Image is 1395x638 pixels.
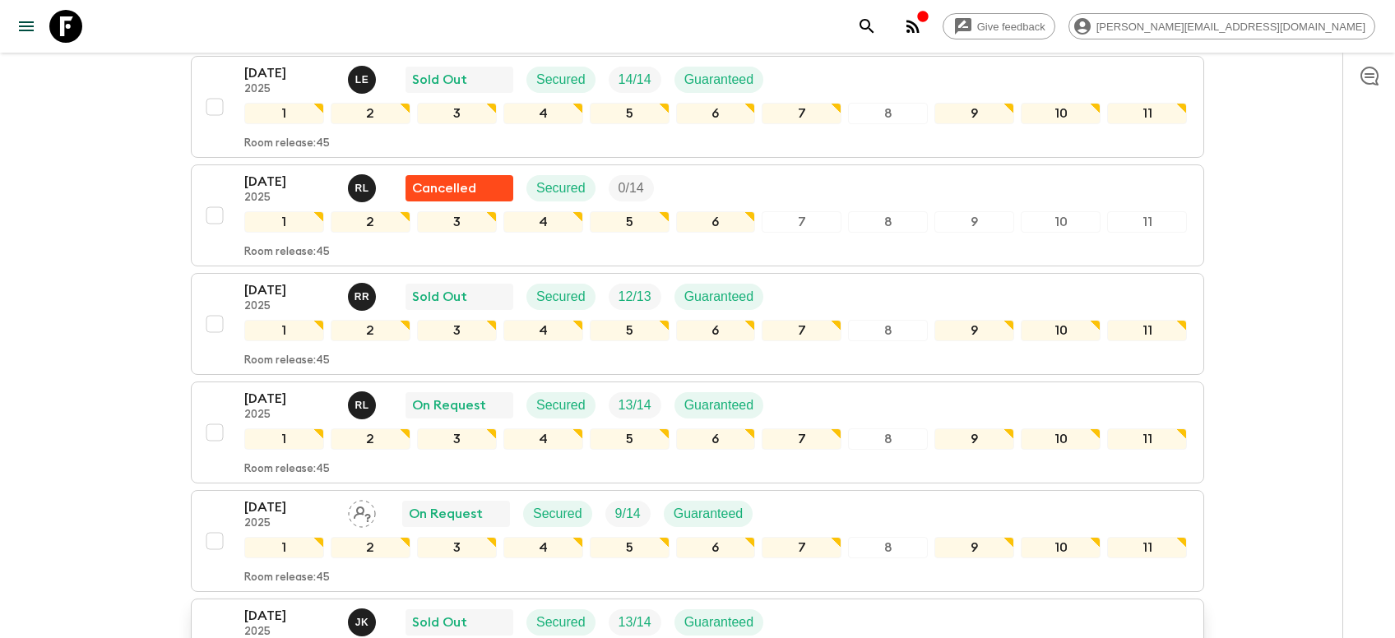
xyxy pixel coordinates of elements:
[848,537,928,558] div: 8
[355,616,369,629] p: J K
[762,428,841,450] div: 7
[348,66,379,94] button: LE
[609,67,661,93] div: Trip Fill
[1021,428,1101,450] div: 10
[526,67,596,93] div: Secured
[1021,537,1101,558] div: 10
[348,179,379,192] span: Rabata Legend Mpatamali
[417,320,497,341] div: 3
[523,501,592,527] div: Secured
[934,320,1014,341] div: 9
[348,505,376,518] span: Assign pack leader
[417,428,497,450] div: 3
[348,391,379,419] button: RL
[412,287,467,307] p: Sold Out
[348,174,379,202] button: RL
[609,609,661,636] div: Trip Fill
[331,211,410,233] div: 2
[590,537,670,558] div: 5
[850,10,883,43] button: search adventures
[191,56,1204,158] button: [DATE]2025Leslie EdgarSold OutSecuredTrip FillGuaranteed1234567891011Room release:45
[684,613,754,632] p: Guaranteed
[619,613,651,632] p: 13 / 14
[848,428,928,450] div: 8
[1107,428,1187,450] div: 11
[619,287,651,307] p: 12 / 13
[348,608,379,636] button: JK
[355,73,369,86] p: L E
[412,613,467,632] p: Sold Out
[244,497,335,517] p: [DATE]
[1107,537,1187,558] div: 11
[684,70,754,90] p: Guaranteed
[1107,320,1187,341] div: 11
[244,389,335,409] p: [DATE]
[590,103,670,124] div: 5
[348,71,379,84] span: Leslie Edgar
[676,428,756,450] div: 6
[1021,103,1101,124] div: 10
[590,428,670,450] div: 5
[348,283,379,311] button: RR
[244,211,324,233] div: 1
[536,287,586,307] p: Secured
[526,284,596,310] div: Secured
[1107,211,1187,233] div: 11
[244,463,330,476] p: Room release: 45
[605,501,651,527] div: Trip Fill
[348,396,379,409] span: Rabata Legend Mpatamali
[619,395,651,415] p: 13 / 14
[1068,13,1375,39] div: [PERSON_NAME][EMAIL_ADDRESS][DOMAIN_NAME]
[191,381,1204,483] button: [DATE]2025Rabata Legend MpatamaliOn RequestSecuredTrip FillGuaranteed1234567891011Room release:45
[348,613,379,626] span: Jamie Keenan
[676,103,756,124] div: 6
[619,178,644,198] p: 0 / 14
[244,517,335,530] p: 2025
[244,172,335,192] p: [DATE]
[934,428,1014,450] div: 9
[503,428,583,450] div: 4
[417,103,497,124] div: 3
[536,395,586,415] p: Secured
[503,211,583,233] div: 4
[533,504,582,524] p: Secured
[609,175,654,201] div: Trip Fill
[848,211,928,233] div: 8
[348,288,379,301] span: Roland Rau
[536,70,586,90] p: Secured
[244,280,335,300] p: [DATE]
[526,392,596,418] div: Secured
[619,70,651,90] p: 14 / 14
[1087,21,1374,33] span: [PERSON_NAME][EMAIL_ADDRESS][DOMAIN_NAME]
[417,537,497,558] div: 3
[244,63,335,83] p: [DATE]
[412,395,486,415] p: On Request
[609,392,661,418] div: Trip Fill
[417,211,497,233] div: 3
[968,21,1054,33] span: Give feedback
[331,320,410,341] div: 2
[244,246,330,259] p: Room release: 45
[244,428,324,450] div: 1
[503,537,583,558] div: 4
[676,537,756,558] div: 6
[244,137,330,150] p: Room release: 45
[676,211,756,233] div: 6
[503,320,583,341] div: 4
[526,609,596,636] div: Secured
[244,571,330,585] p: Room release: 45
[244,606,335,626] p: [DATE]
[848,103,928,124] div: 8
[609,284,661,310] div: Trip Fill
[934,211,1014,233] div: 9
[244,409,335,422] p: 2025
[590,320,670,341] div: 5
[848,320,928,341] div: 8
[503,103,583,124] div: 4
[615,504,641,524] p: 9 / 14
[406,175,513,201] div: Flash Pack cancellation
[1021,211,1101,233] div: 10
[536,613,586,632] p: Secured
[1021,320,1101,341] div: 10
[536,178,586,198] p: Secured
